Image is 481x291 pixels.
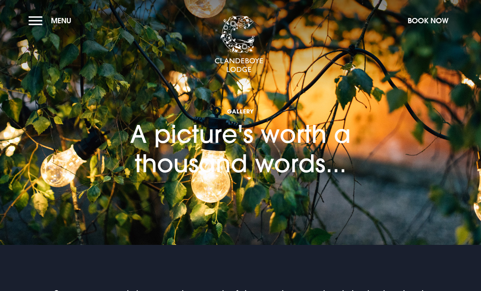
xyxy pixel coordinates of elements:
span: Gallery [77,107,404,115]
button: Book Now [404,12,452,29]
button: Menu [29,12,75,29]
img: Clandeboye Lodge [214,16,263,73]
span: Menu [51,16,71,25]
h1: A picture's worth a thousand words... [77,71,404,178]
